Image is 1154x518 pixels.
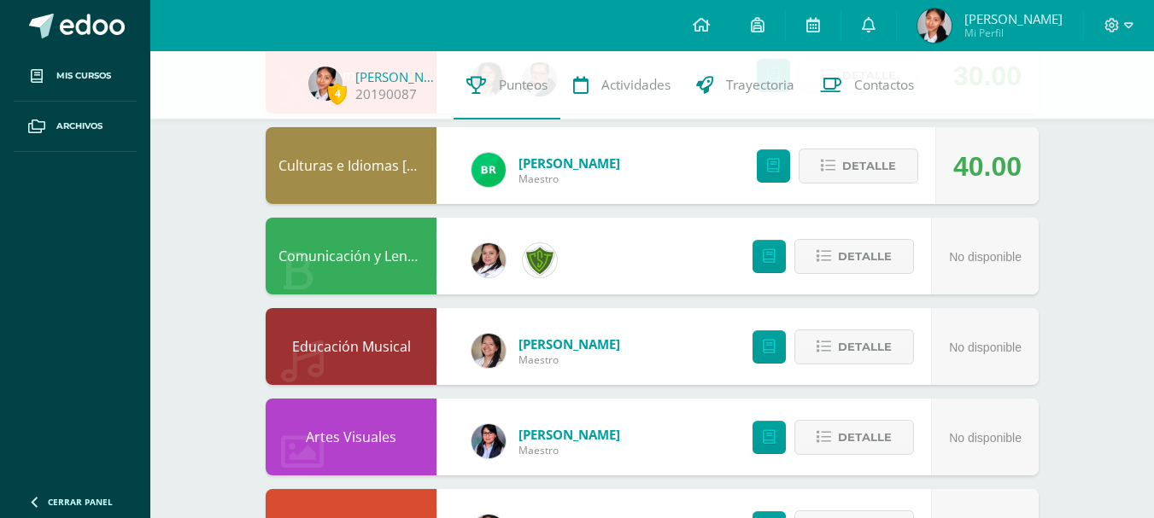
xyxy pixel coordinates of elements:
a: [PERSON_NAME] [518,154,620,172]
span: Trayectoria [726,76,794,94]
a: [PERSON_NAME] [518,426,620,443]
img: cd3b6ff0841edef3ac860902c54fe78e.png [472,153,506,187]
a: [PERSON_NAME] [518,335,620,352]
span: Mi Perfil [964,26,1063,40]
span: Detalle [838,241,892,272]
div: Educación Musical [266,308,436,385]
span: [PERSON_NAME] [964,10,1063,27]
a: Actividades [560,51,683,119]
span: Maestro [518,352,620,367]
span: Maestro [518,172,620,186]
a: Contactos [807,51,927,119]
a: Trayectoria [683,51,807,119]
div: Culturas e Idiomas Mayas Garífuna y Xinka [266,127,436,204]
span: No disponible [949,431,1022,445]
span: Mis cursos [56,69,111,83]
a: Punteos [454,51,560,119]
a: Mis cursos [14,51,137,102]
span: Punteos [499,76,548,94]
button: Detalle [794,239,914,274]
span: Detalle [838,422,892,453]
a: 20190087 [355,85,417,103]
img: 47e6e1a70019e806312baafca64e1eab.png [472,243,506,277]
img: efabbe6d3e7bdd39e6915a89866cd72f.png [472,424,506,458]
img: 42ab4002cb005b0e14d95ee6bfde933a.png [917,9,952,43]
img: 8113138f67059b8dbb97be4d65e89c2f.png [523,243,557,277]
span: Contactos [854,76,914,94]
button: Detalle [794,329,914,364]
span: No disponible [949,250,1022,264]
span: Archivos [56,119,103,133]
button: Detalle [799,148,918,183]
img: f9deca131185d62282bea75d86c7ba94.png [472,334,506,368]
span: Cerrar panel [48,496,113,508]
span: Actividades [601,76,671,94]
img: 42ab4002cb005b0e14d95ee6bfde933a.png [308,67,343,101]
div: 40.00 [953,128,1022,205]
a: Archivos [14,102,137,152]
div: Artes Visuales [266,399,436,475]
div: Comunicación y Lenguaje, Idioma Español [266,218,436,294]
span: 4 [328,83,347,104]
a: [PERSON_NAME] [355,68,441,85]
span: Detalle [842,150,896,182]
button: Detalle [794,420,914,455]
span: Detalle [838,331,892,363]
span: Maestro [518,443,620,457]
span: No disponible [949,340,1022,354]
